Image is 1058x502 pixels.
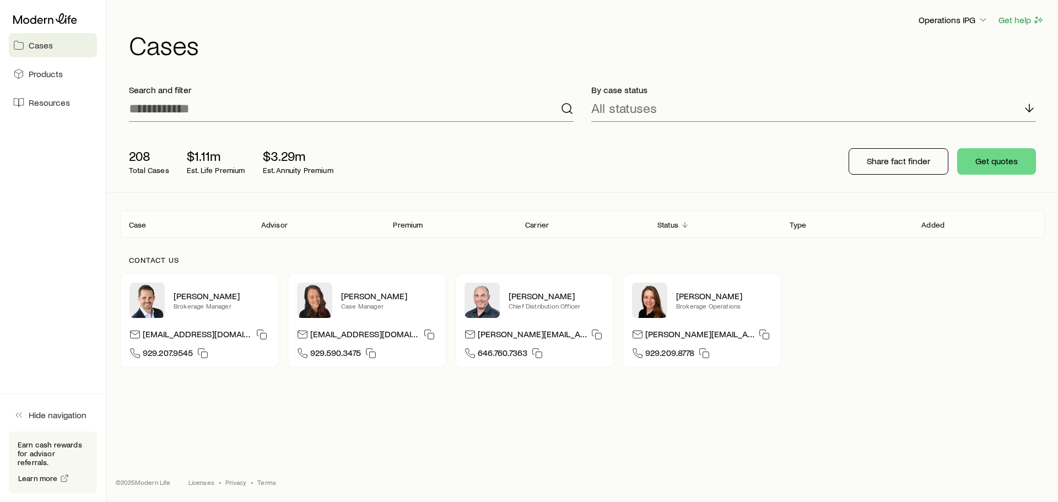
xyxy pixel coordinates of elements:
[129,84,574,95] p: Search and filter
[645,347,694,362] span: 929.209.8778
[263,148,333,164] p: $3.29m
[29,409,87,420] span: Hide navigation
[525,220,549,229] p: Carrier
[261,220,288,229] p: Advisor
[9,403,97,427] button: Hide navigation
[393,220,423,229] p: Premium
[120,210,1045,238] div: Client cases
[657,220,678,229] p: Status
[9,90,97,115] a: Resources
[187,148,245,164] p: $1.11m
[921,220,944,229] p: Added
[263,166,333,175] p: Est. Annuity Premium
[465,283,500,318] img: Dan Pierson
[251,478,253,487] span: •
[478,328,587,343] p: [PERSON_NAME][EMAIL_ADDRESS][DOMAIN_NAME]
[143,347,193,362] span: 929.207.9545
[509,290,604,301] p: [PERSON_NAME]
[676,301,772,310] p: Brokerage Operations
[29,97,70,108] span: Resources
[998,14,1045,26] button: Get help
[129,220,147,229] p: Case
[341,290,437,301] p: [PERSON_NAME]
[957,148,1036,175] button: Get quotes
[225,478,246,487] a: Privacy
[129,31,1045,58] h1: Cases
[29,68,63,79] span: Products
[129,148,169,164] p: 208
[632,283,667,318] img: Ellen Wall
[591,100,657,116] p: All statuses
[116,478,171,487] p: © 2025 Modern Life
[174,301,269,310] p: Brokerage Manager
[478,347,527,362] span: 646.760.7363
[676,290,772,301] p: [PERSON_NAME]
[187,166,245,175] p: Est. Life Premium
[310,328,419,343] p: [EMAIL_ADDRESS][DOMAIN_NAME]
[174,290,269,301] p: [PERSON_NAME]
[257,478,276,487] a: Terms
[9,431,97,493] div: Earn cash rewards for advisor referrals.Learn more
[18,440,88,467] p: Earn cash rewards for advisor referrals.
[188,478,214,487] a: Licenses
[645,328,754,343] p: [PERSON_NAME][EMAIL_ADDRESS][DOMAIN_NAME]
[9,33,97,57] a: Cases
[310,347,361,362] span: 929.590.3475
[143,328,252,343] p: [EMAIL_ADDRESS][DOMAIN_NAME]
[341,301,437,310] p: Case Manager
[867,155,930,166] p: Share fact finder
[297,283,332,318] img: Abby McGuigan
[9,62,97,86] a: Products
[129,283,165,318] img: Nick Weiler
[18,474,58,482] span: Learn more
[219,478,221,487] span: •
[129,166,169,175] p: Total Cases
[790,220,807,229] p: Type
[919,14,989,25] p: Operations IPG
[918,14,989,27] button: Operations IPG
[509,301,604,310] p: Chief Distribution Officer
[29,40,53,51] span: Cases
[129,256,1036,265] p: Contact us
[849,148,948,175] button: Share fact finder
[591,84,1036,95] p: By case status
